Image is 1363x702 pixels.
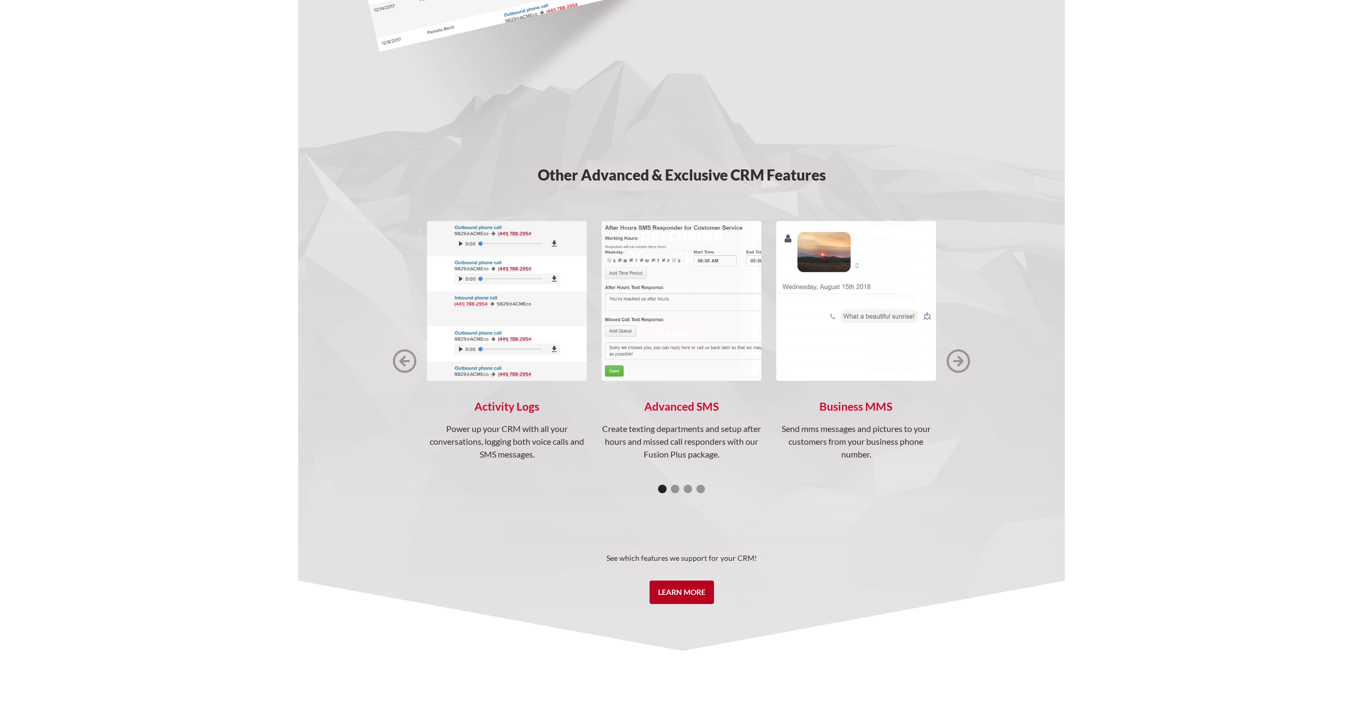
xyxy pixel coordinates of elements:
h4: Business MMS [776,400,936,413]
div: previous slide [393,221,416,501]
a: Learn More [650,581,714,604]
div: Show slide 1 of 4 [658,485,667,493]
div: Show slide 3 of 4 [684,485,692,493]
div: Show slide 2 of 4 [671,485,679,493]
div: 1 of 4 [425,221,938,501]
p: See which features we support for your CRM! [298,552,1065,565]
h3: Other Advanced & Exclusive CRM Features [380,167,983,183]
h4: Advanced SMS [602,400,761,413]
p: Create texting departments and setup after hours and missed call responders with our Fusion Plus ... [602,422,761,461]
img: Advanced SMS [602,221,761,381]
div: carousel [425,221,938,501]
div: Show slide 4 of 4 [696,485,705,493]
p: Send mms messages and pictures to your customers from your business phone number. [776,422,936,461]
a: Business MMSSend mms messages and pictures to your customers from your business phone number. [776,221,936,460]
a: Advanced SMSCreate texting departments and setup after hours and missed call responders with our ... [602,221,761,461]
h4: Activity Logs [427,400,587,413]
div: next slide [947,221,970,501]
a: Activity LogsPower up your CRM with all your conversations, logging both voice calls and SMS mess... [427,221,587,461]
p: Power up your CRM with all your conversations, logging both voice calls and SMS messages. [427,422,587,461]
img: Business MMS [776,221,936,380]
img: Activity Logs [427,221,587,381]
